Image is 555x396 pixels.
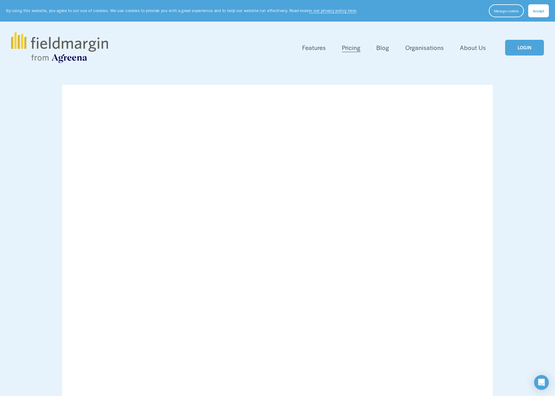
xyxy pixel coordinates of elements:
[11,32,108,63] img: fieldmargin.com
[494,8,519,13] span: Manage cookies
[405,43,444,53] a: Organisations
[6,8,357,14] p: By using this website, you agree to our use of cookies. We use cookies to provide you with a grea...
[376,43,389,53] a: Blog
[302,43,326,53] a: folder dropdown
[528,4,549,17] button: Accept
[505,40,544,56] a: LOGIN
[489,4,524,17] button: Manage cookies
[533,8,544,13] span: Accept
[309,8,356,13] a: in our privacy policy here
[460,43,486,53] a: About Us
[534,375,549,390] div: Open Intercom Messenger
[342,43,360,53] a: Pricing
[302,43,326,52] span: Features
